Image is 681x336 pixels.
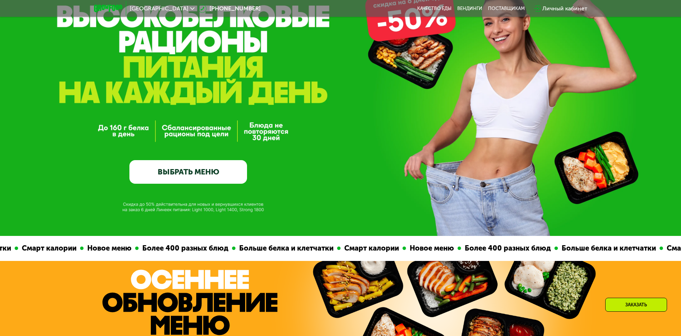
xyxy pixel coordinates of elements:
[18,243,80,254] div: Смарт калории
[558,243,659,254] div: Больше белка и клетчатки
[83,243,135,254] div: Новое меню
[130,6,188,11] span: [GEOGRAPHIC_DATA]
[198,4,261,13] a: [PHONE_NUMBER]
[488,6,525,11] div: поставщикам
[235,243,337,254] div: Больше белка и клетчатки
[406,243,457,254] div: Новое меню
[457,6,482,11] a: Вендинги
[605,298,667,312] div: Заказать
[542,4,587,13] div: Личный кабинет
[129,160,247,184] a: ВЫБРАТЬ МЕНЮ
[138,243,232,254] div: Более 400 разных блюд
[340,243,402,254] div: Смарт калории
[461,243,554,254] div: Более 400 разных блюд
[417,6,451,11] a: Качество еды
